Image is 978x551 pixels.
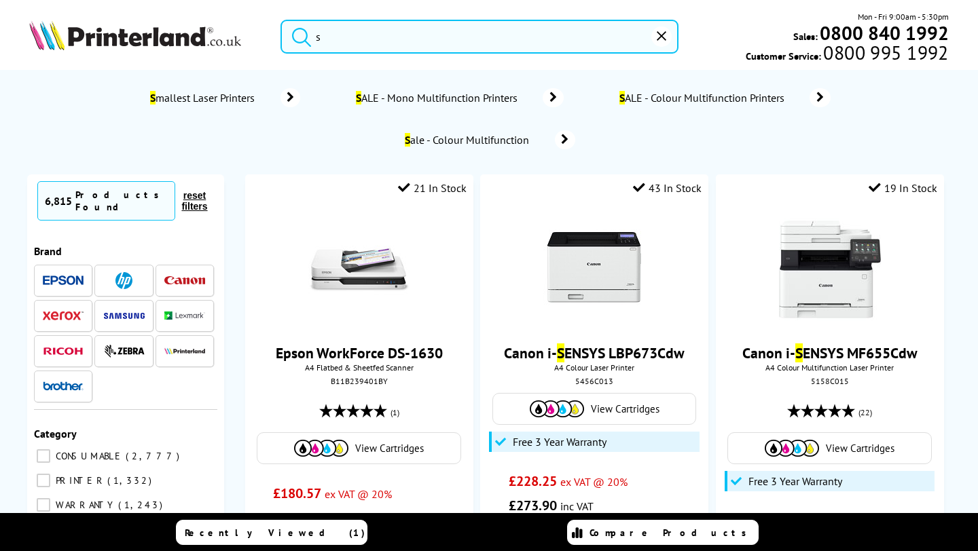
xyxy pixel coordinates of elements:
span: £228.25 [509,472,557,490]
span: View Cartridges [826,442,894,455]
a: Recently Viewed (1) [176,520,367,545]
span: inc VAT [325,512,358,525]
img: HP [115,272,132,289]
span: A4 Colour Multifunction Laser Printer [723,362,937,373]
a: View Cartridges [735,440,924,457]
mark: S [557,343,564,362]
mark: S [405,133,410,147]
b: 0800 840 1992 [820,20,949,45]
button: reset filters [175,189,214,212]
input: PRINTER 1,332 [37,474,50,487]
span: mallest Laser Printers [148,91,261,104]
span: A4 Colour Laser Printer [487,362,702,373]
span: PRINTER [52,474,106,487]
img: Canon-LBP673Cdw-Front-Main-Small.jpg [543,218,645,320]
img: Canon-MF655Cdw-Front-Small.jpg [779,218,881,320]
input: Search product or brand [280,20,678,54]
span: 2,777 [126,450,183,462]
span: Brand [34,244,62,258]
span: Recently Viewed (1) [185,527,365,539]
span: Category [34,427,77,440]
img: Cartridges [294,440,348,457]
img: Printerland [164,347,205,354]
span: Mon - Fri 9:00am - 5:30pm [858,10,949,23]
div: 5158C015 [726,376,934,386]
a: SALE - Colour Multifunction Printers [618,88,831,107]
span: Sales: [793,30,818,43]
img: Printerland Logo [29,20,241,50]
div: 5456C013 [490,376,698,386]
a: Compare Products [567,520,759,545]
span: 0800 995 1992 [821,46,948,59]
img: Brother [43,381,84,391]
span: WARRANTY [52,499,117,511]
span: 1,243 [118,499,166,511]
a: Smallest Laser Printers [148,88,300,107]
span: 1,332 [107,474,155,487]
img: Lexmark [164,311,205,320]
span: (22) [858,400,872,425]
img: Cartridges [530,400,584,417]
div: 19 In Stock [869,181,937,195]
span: £216.68 [273,509,321,527]
div: 21 In Stock [398,181,467,195]
a: 0800 840 1992 [818,26,949,39]
img: Epson [43,275,84,286]
span: Customer Service: [746,46,948,62]
span: A4 Flatbed & Sheetfed Scanner [252,362,467,373]
span: £273.90 [509,497,557,514]
span: £180.57 [273,484,321,502]
div: B11B239401BY [255,376,463,386]
span: View Cartridges [591,402,659,415]
span: CONSUMABLE [52,450,124,462]
mark: S [619,91,625,104]
span: ex VAT @ 20% [325,487,392,501]
a: Canon i-SENSYS LBP673Cdw [504,343,685,362]
span: inc VAT [560,499,594,513]
img: Canon [164,276,205,285]
mark: S [795,343,803,362]
span: ALE - Colour Multifunction Printers [618,91,790,104]
span: ale - Colour Multifunction [403,133,535,147]
span: ex VAT @ 20% [560,475,628,489]
mark: S [150,91,156,104]
a: Epson WorkForce DS-1630 [276,343,443,362]
span: £219.16 [744,512,792,529]
img: Samsung [104,313,145,319]
a: View Cartridges [500,400,689,417]
div: Products Found [75,189,168,213]
img: Ricoh [43,347,84,355]
a: Canon i-SENSYS MF655Cdw [742,343,918,362]
span: Free 3 Year Warranty [513,435,606,449]
div: 43 In Stock [633,181,702,195]
span: 6,815 [45,194,72,208]
img: Zebra [104,344,145,358]
span: Compare Products [590,527,754,539]
mark: S [356,91,361,104]
img: Xerox [43,311,84,320]
span: Free 3 Year Warranty [748,474,842,488]
a: SALE - Mono Multifunction Printers [355,88,564,107]
span: View Cartridges [355,442,424,455]
input: WARRANTY 1,243 [37,498,50,512]
img: Cartridges [765,440,819,457]
a: Printerland Logo [29,20,264,53]
a: Sale - Colour Multifunction [403,130,575,149]
span: (1) [391,400,399,425]
a: View Cartridges [264,440,453,457]
input: CONSUMABLE 2,777 [37,449,50,463]
img: DS-1630-front-small.jpg [308,218,410,320]
span: ALE - Mono Multifunction Printers [355,91,523,104]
